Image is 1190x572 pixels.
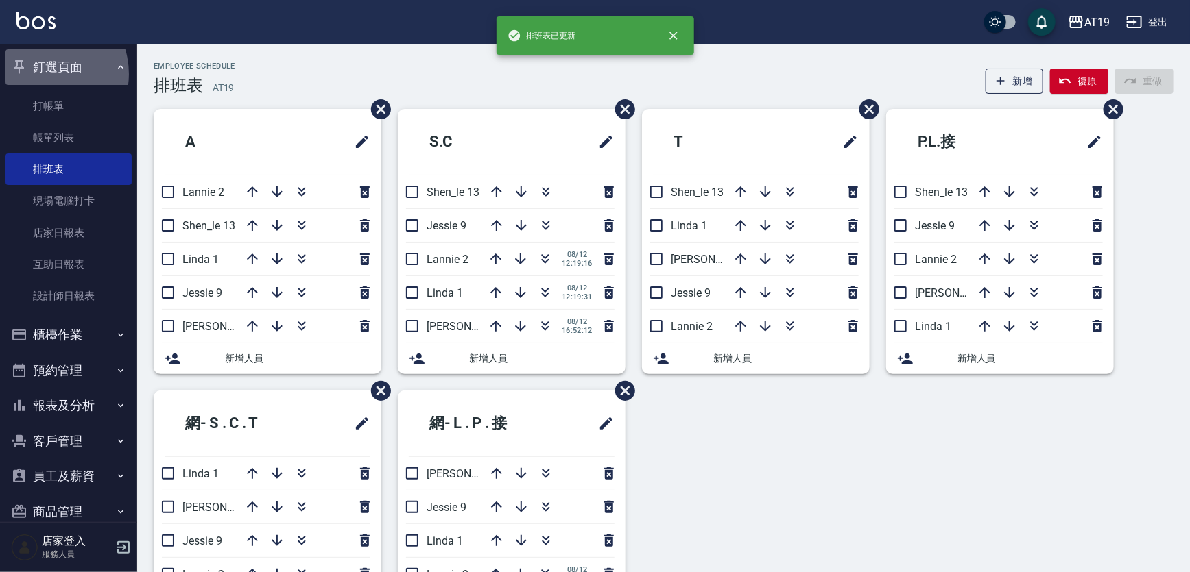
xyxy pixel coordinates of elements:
[427,286,463,299] span: Linda 1
[225,351,370,366] span: 新增人員
[658,21,689,51] button: close
[203,81,235,95] h6: — AT19
[671,186,724,199] span: Shen_le 13
[897,117,1027,166] h2: P.L.接
[508,29,576,42] span: 排班表已更新
[5,353,132,388] button: 預約管理
[182,186,224,199] span: Lannie 2
[11,534,38,561] img: Person
[427,186,479,199] span: Shen_le 13
[361,89,393,129] span: 刪除班表
[5,185,132,216] a: 現場電腦打卡
[154,76,203,95] h3: 排班表
[409,117,532,166] h2: S.C
[182,534,222,547] span: Jessie 9
[182,467,219,480] span: Linda 1
[165,117,281,166] h2: A
[182,501,274,514] span: [PERSON_NAME] 6
[42,534,112,548] h5: 店家登入
[915,186,968,199] span: Shen_le 13
[5,458,132,494] button: 員工及薪資
[427,534,463,547] span: Linda 1
[562,259,593,268] span: 12:19:16
[1062,8,1115,36] button: AT19
[5,388,132,423] button: 報表及分析
[1078,125,1103,158] span: 修改班表的標題
[886,343,1114,374] div: 新增人員
[671,219,707,232] span: Linda 1
[605,371,637,411] span: 刪除班表
[5,217,132,249] a: 店家日報表
[42,548,112,560] p: 服務人員
[182,286,222,299] span: Jessie 9
[16,12,56,29] img: Logo
[713,351,859,366] span: 新增人員
[154,62,235,71] h2: Employee Schedule
[409,399,559,448] h2: 網- L . P . 接
[182,253,219,266] span: Linda 1
[915,320,951,333] span: Linda 1
[915,286,1006,299] span: [PERSON_NAME] 6
[562,326,593,335] span: 16:52:12
[562,293,593,301] span: 12:19:31
[427,320,518,333] span: [PERSON_NAME] 6
[182,219,235,232] span: Shen_le 13
[5,317,132,353] button: 櫃檯作業
[849,89,881,129] span: 刪除班表
[5,49,132,85] button: 釘選頁面
[986,69,1044,94] button: 新增
[427,219,466,232] span: Jessie 9
[1028,8,1056,36] button: save
[915,219,955,232] span: Jessie 9
[605,89,637,129] span: 刪除班表
[1084,14,1110,31] div: AT19
[5,249,132,280] a: 互助日報表
[562,317,593,326] span: 08/12
[834,125,859,158] span: 修改班表的標題
[5,494,132,530] button: 商品管理
[427,253,468,266] span: Lannie 2
[5,423,132,459] button: 客戶管理
[590,125,615,158] span: 修改班表的標題
[1093,89,1126,129] span: 刪除班表
[165,399,312,448] h2: 網- S . C . T
[653,117,769,166] h2: T
[5,122,132,153] a: 帳單列表
[346,407,370,440] span: 修改班表的標題
[590,407,615,440] span: 修改班表的標題
[957,351,1103,366] span: 新增人員
[562,250,593,259] span: 08/12
[671,286,711,299] span: Jessie 9
[1121,10,1174,35] button: 登出
[5,90,132,122] a: 打帳單
[361,371,393,411] span: 刪除班表
[427,501,466,514] span: Jessie 9
[5,153,132,185] a: 排班表
[1050,69,1108,94] button: 復原
[915,253,957,266] span: Lannie 2
[427,467,518,480] span: [PERSON_NAME] 6
[182,320,274,333] span: [PERSON_NAME] 6
[5,280,132,312] a: 設計師日報表
[642,343,870,374] div: 新增人員
[671,320,713,333] span: Lannie 2
[154,343,381,374] div: 新增人員
[562,284,593,293] span: 08/12
[671,253,762,266] span: [PERSON_NAME] 6
[469,351,615,366] span: 新增人員
[398,343,626,374] div: 新增人員
[346,125,370,158] span: 修改班表的標題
